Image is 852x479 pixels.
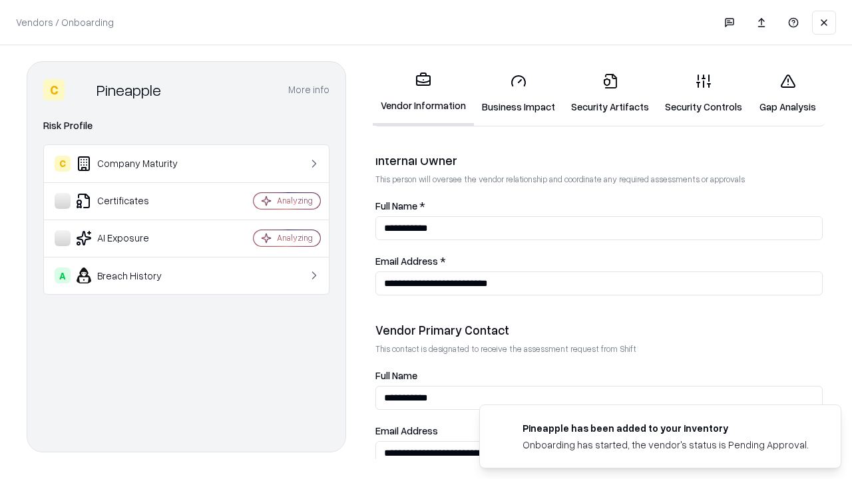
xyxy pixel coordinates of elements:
div: Internal Owner [375,152,823,168]
div: Vendor Primary Contact [375,322,823,338]
div: Pineapple [97,79,161,100]
a: Security Controls [657,63,750,124]
div: Breach History [55,267,214,283]
a: Gap Analysis [750,63,825,124]
p: This contact is designated to receive the assessment request from Shift [375,343,823,355]
div: Analyzing [277,195,313,206]
div: Risk Profile [43,118,329,134]
button: More info [288,78,329,102]
div: Company Maturity [55,156,214,172]
label: Email Address * [375,256,823,266]
a: Vendor Information [373,61,474,126]
p: This person will oversee the vendor relationship and coordinate any required assessments or appro... [375,174,823,185]
a: Security Artifacts [563,63,657,124]
div: AI Exposure [55,230,214,246]
div: C [55,156,71,172]
a: Business Impact [474,63,563,124]
label: Full Name [375,371,823,381]
div: C [43,79,65,100]
img: Pineapple [70,79,91,100]
img: pineappleenergy.com [496,421,512,437]
p: Vendors / Onboarding [16,15,114,29]
div: Pineapple has been added to your inventory [523,421,809,435]
div: Analyzing [277,232,313,243]
div: Certificates [55,193,214,209]
div: Onboarding has started, the vendor's status is Pending Approval. [523,438,809,452]
div: A [55,267,71,283]
label: Full Name * [375,201,823,211]
label: Email Address [375,426,823,436]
